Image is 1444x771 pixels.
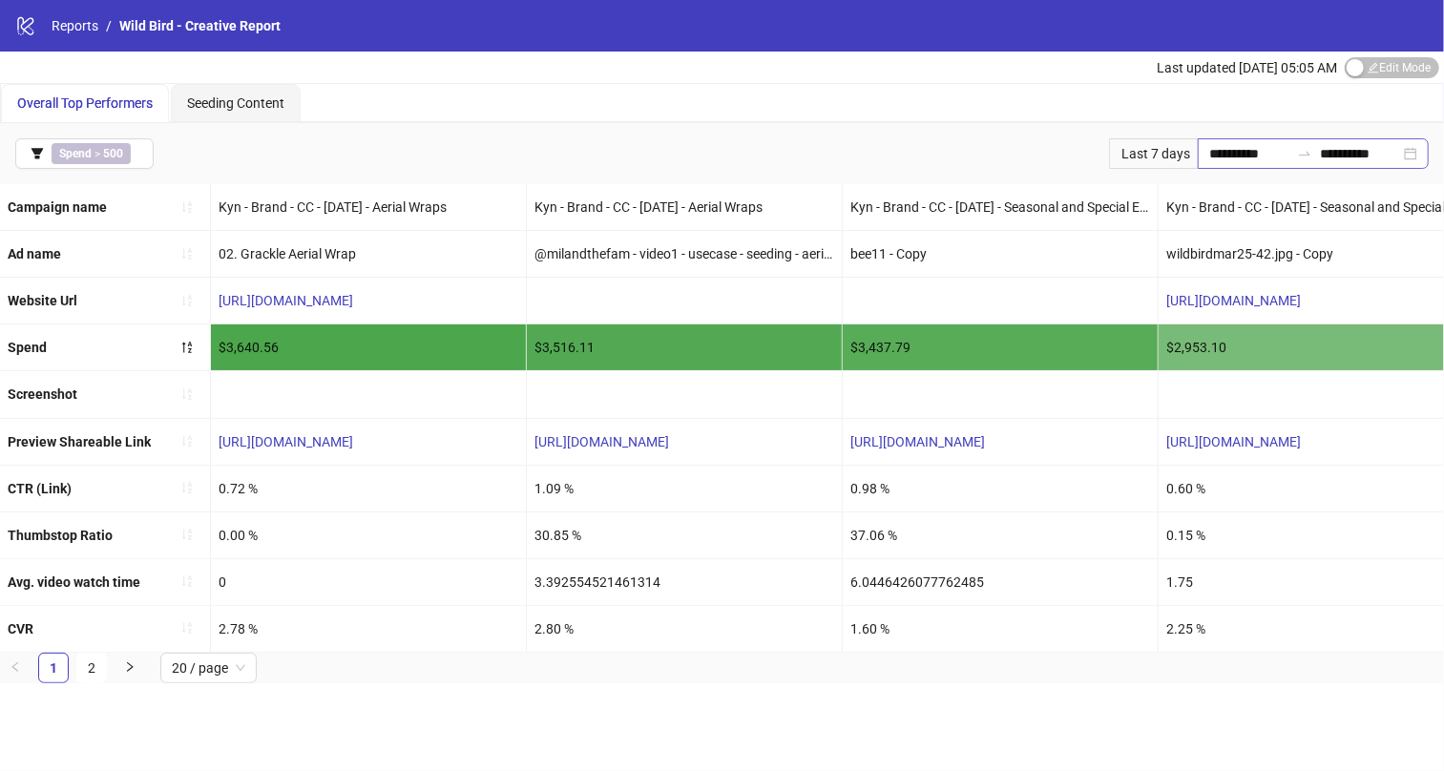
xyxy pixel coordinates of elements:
b: Website Url [8,293,77,308]
div: @milandthefam - video1 - usecase - seeding - aerialbucklewrap - PDP - Copy [527,231,842,277]
a: [URL][DOMAIN_NAME] [219,293,353,308]
button: right [115,653,145,683]
span: sort-ascending [180,294,194,307]
button: Spend > 500 [15,138,154,169]
span: sort-ascending [180,574,194,588]
span: sort-ascending [180,621,194,635]
span: 20 / page [172,654,245,682]
b: 500 [103,147,123,160]
b: Spend [59,147,92,160]
li: / [106,15,112,36]
b: Avg. video watch time [8,574,140,590]
div: Kyn - Brand - CC - [DATE] - Aerial Wraps [211,184,526,230]
li: 2 [76,653,107,683]
div: 6.0446426077762485 [843,559,1158,605]
div: 0.98 % [843,466,1158,511]
a: Reports [48,15,102,36]
span: Wild Bird - Creative Report [119,18,281,33]
a: 1 [39,654,68,682]
span: sort-descending [180,341,194,354]
li: Next Page [115,653,145,683]
a: 2 [77,654,106,682]
div: 37.06 % [843,512,1158,558]
div: 2.80 % [527,606,842,652]
span: left [10,661,21,673]
div: 02. Grackle Aerial Wrap [211,231,526,277]
b: Preview Shareable Link [8,434,151,449]
span: sort-ascending [180,247,194,260]
a: [URL][DOMAIN_NAME] [219,434,353,449]
li: 1 [38,653,69,683]
div: Kyn - Brand - CC - [DATE] - Aerial Wraps [527,184,842,230]
div: 0.72 % [211,466,526,511]
b: Ad name [8,246,61,261]
div: 30.85 % [527,512,842,558]
div: $3,516.11 [527,324,842,370]
div: 1.60 % [843,606,1158,652]
span: Seeding Content [187,95,284,111]
div: Last 7 days [1109,138,1198,169]
span: to [1297,146,1312,161]
span: sort-ascending [180,481,194,494]
a: [URL][DOMAIN_NAME] [1166,293,1301,308]
div: $3,640.56 [211,324,526,370]
a: [URL][DOMAIN_NAME] [534,434,669,449]
span: sort-ascending [180,434,194,448]
span: sort-ascending [180,528,194,541]
div: $3,437.79 [843,324,1158,370]
a: [URL][DOMAIN_NAME] [850,434,985,449]
span: sort-ascending [180,200,194,214]
a: [URL][DOMAIN_NAME] [1166,434,1301,449]
div: Page Size [160,653,257,683]
span: swap-right [1297,146,1312,161]
span: > [52,143,131,164]
div: 0.00 % [211,512,526,558]
span: Overall Top Performers [17,95,153,111]
div: 2.78 % [211,606,526,652]
b: Spend [8,340,47,355]
span: filter [31,147,44,160]
b: CVR [8,621,33,636]
span: Last updated [DATE] 05:05 AM [1157,60,1337,75]
div: 3.392554521461314 [527,559,842,605]
b: CTR (Link) [8,481,72,496]
span: sort-ascending [180,387,194,401]
b: Screenshot [8,386,77,402]
div: Kyn - Brand - CC - [DATE] - Seasonal and Special Edition Aerial Carriers [843,184,1158,230]
span: right [124,661,136,673]
div: 1.09 % [527,466,842,511]
b: Campaign name [8,199,107,215]
b: Thumbstop Ratio [8,528,113,543]
div: 0 [211,559,526,605]
div: bee11 - Copy [843,231,1158,277]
